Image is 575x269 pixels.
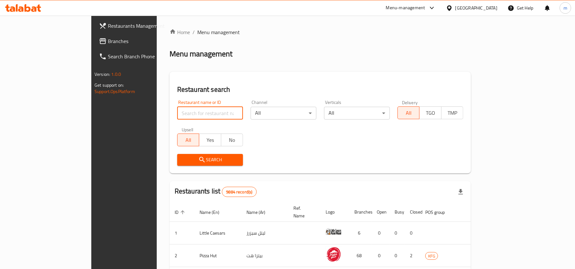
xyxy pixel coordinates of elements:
button: All [177,134,199,146]
label: Delivery [402,100,418,105]
button: All [397,106,420,119]
span: All [180,135,197,145]
h2: Restaurant search [177,85,463,94]
td: 0 [390,244,405,267]
span: All [400,108,417,118]
td: 0 [372,244,390,267]
div: All [251,107,316,120]
td: 2 [405,244,420,267]
div: Menu-management [386,4,425,12]
span: TGO [422,108,439,118]
th: Open [372,202,390,222]
img: Pizza Hut [326,246,342,262]
span: Restaurants Management [108,22,182,30]
td: ليتل سيزرز [241,222,288,244]
span: POS group [425,208,453,216]
a: Support.OpsPlatform [95,87,135,96]
div: All [324,107,390,120]
td: بيتزا هت [241,244,288,267]
span: m [564,4,567,11]
span: Search [182,156,238,164]
span: Name (Ar) [246,208,274,216]
th: Branches [349,202,372,222]
button: Search [177,154,243,166]
span: Ref. Name [293,204,313,220]
a: Search Branch Phone [94,49,187,64]
button: No [221,134,243,146]
span: Name (En) [200,208,228,216]
div: Export file [453,184,468,200]
div: [GEOGRAPHIC_DATA] [455,4,497,11]
span: KFG [426,252,438,260]
td: Pizza Hut [194,244,241,267]
span: Yes [202,135,218,145]
span: 1.0.0 [111,70,121,78]
td: 6 [349,222,372,244]
a: Branches [94,33,187,49]
span: Menu management [197,28,240,36]
span: Version: [95,70,110,78]
span: Get support on: [95,81,124,89]
td: 0 [390,222,405,244]
label: Upsell [182,127,193,132]
button: TGO [419,106,441,119]
td: Little Caesars [194,222,241,244]
th: Closed [405,202,420,222]
h2: Restaurants list [175,186,257,197]
button: TMP [441,106,463,119]
td: 68 [349,244,372,267]
td: 0 [405,222,420,244]
th: Busy [390,202,405,222]
span: TMP [444,108,461,118]
span: No [224,135,240,145]
li: / [193,28,195,36]
a: Restaurants Management [94,18,187,33]
span: Search Branch Phone [108,53,182,60]
div: Total records count [222,187,256,197]
th: Logo [321,202,349,222]
input: Search for restaurant name or ID.. [177,107,243,120]
h2: Menu management [170,49,232,59]
nav: breadcrumb [170,28,471,36]
td: 0 [372,222,390,244]
span: ID [175,208,187,216]
span: Branches [108,37,182,45]
img: Little Caesars [326,224,342,240]
button: Yes [199,134,221,146]
span: 9884 record(s) [222,189,256,195]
